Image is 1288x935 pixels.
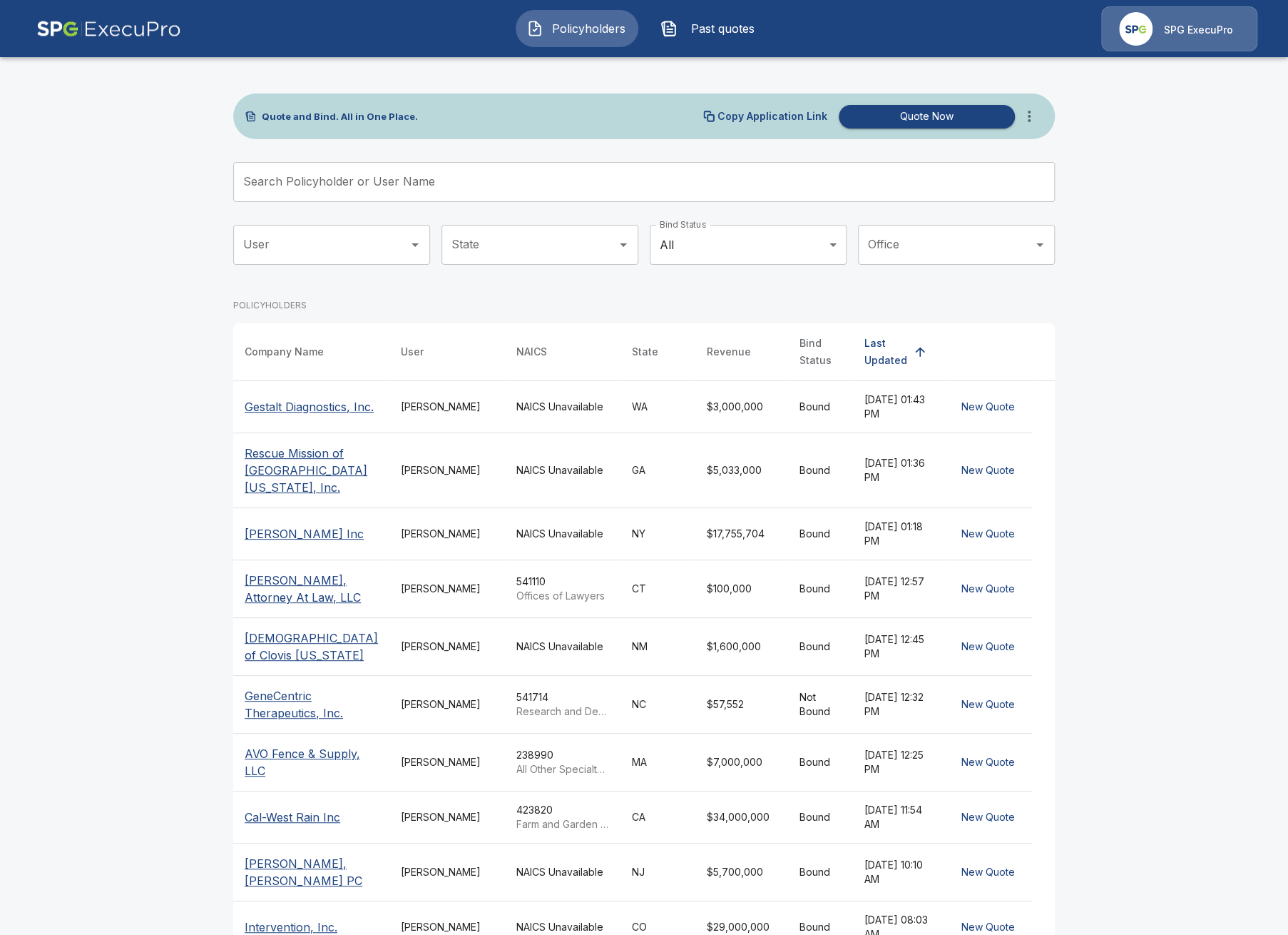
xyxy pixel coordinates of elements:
[788,618,853,676] td: Bound
[695,844,788,901] td: $5,700,000
[695,560,788,618] td: $100,000
[853,618,944,676] td: [DATE] 12:45 PM
[853,560,944,618] td: [DATE] 12:57 PM
[233,299,307,312] p: POLICYHOLDERS
[853,433,944,508] td: [DATE] 01:36 PM
[401,463,494,477] div: [PERSON_NAME]
[707,343,751,360] div: Revenue
[788,323,853,381] th: Bind Status
[516,690,609,719] div: 541714
[620,676,695,734] td: NC
[956,749,1021,776] button: New Quote
[401,343,424,360] div: User
[401,810,494,824] div: [PERSON_NAME]
[956,394,1021,420] button: New Quote
[1101,6,1257,51] a: Agency IconSPG ExecuPro
[549,20,628,37] span: Policyholders
[245,445,378,496] p: Rescue Mission of [GEOGRAPHIC_DATA][US_STATE], Inc.
[788,433,853,508] td: Bound
[516,704,609,719] p: Research and Development in Biotechnology (except Nanobiotechnology)
[956,458,1021,484] button: New Quote
[650,10,772,47] button: Past quotes IconPast quotes
[788,560,853,618] td: Bound
[853,676,944,734] td: [DATE] 12:32 PM
[401,920,494,934] div: [PERSON_NAME]
[788,676,853,734] td: Not Bound
[516,589,609,603] p: Offices of Lawyers
[405,235,425,255] button: Open
[788,844,853,901] td: Bound
[788,508,853,560] td: Bound
[683,20,762,37] span: Past quotes
[853,508,944,560] td: [DATE] 01:18 PM
[956,521,1021,547] button: New Quote
[695,676,788,734] td: $57,552
[526,20,543,37] img: Policyholders Icon
[1119,12,1152,46] img: Agency Icon
[620,844,695,901] td: NJ
[516,575,609,603] div: 541110
[245,398,374,415] p: Gestalt Diagnostics, Inc.
[36,6,181,51] img: AA Logo
[620,734,695,792] td: MA
[620,618,695,676] td: NM
[620,792,695,844] td: CA
[956,634,1021,660] button: New Quote
[245,343,324,360] div: Company Name
[505,381,620,433] td: NAICS Unavailable
[505,508,620,560] td: NAICS Unavailable
[695,433,788,508] td: $5,033,000
[853,381,944,433] td: [DATE] 01:43 PM
[505,433,620,508] td: NAICS Unavailable
[695,508,788,560] td: $17,755,704
[1164,23,1233,37] p: SPG ExecuPro
[956,804,1021,831] button: New Quote
[516,817,609,832] p: Farm and Garden Machinery and Equipment Merchant Wholesalers
[401,400,494,414] div: [PERSON_NAME]
[660,20,678,37] img: Past quotes Icon
[505,844,620,901] td: NAICS Unavailable
[620,508,695,560] td: NY
[853,844,944,901] td: [DATE] 10:10 AM
[245,855,378,889] p: [PERSON_NAME], [PERSON_NAME] PC
[650,225,847,265] div: All
[853,792,944,844] td: [DATE] 11:54 AM
[632,343,658,360] div: State
[516,762,609,777] p: All Other Specialty Trade Contractors
[864,335,907,369] div: Last Updated
[401,865,494,879] div: [PERSON_NAME]
[956,692,1021,718] button: New Quote
[956,859,1021,886] button: New Quote
[620,433,695,508] td: GA
[401,697,494,712] div: [PERSON_NAME]
[695,792,788,844] td: $34,000,000
[516,803,609,832] div: 423820
[839,105,1015,128] button: Quote Now
[1030,235,1050,255] button: Open
[833,105,1015,128] a: Quote Now
[695,618,788,676] td: $1,600,000
[401,582,494,596] div: [PERSON_NAME]
[853,734,944,792] td: [DATE] 12:25 PM
[695,734,788,792] td: $7,000,000
[620,381,695,433] td: WA
[505,618,620,676] td: NAICS Unavailable
[788,792,853,844] td: Bound
[245,525,364,542] p: [PERSON_NAME] Inc
[613,235,633,255] button: Open
[401,527,494,541] div: [PERSON_NAME]
[620,560,695,618] td: CT
[245,630,378,664] p: [DEMOGRAPHIC_DATA] of Clovis [US_STATE]
[695,381,788,433] td: $3,000,000
[401,640,494,654] div: [PERSON_NAME]
[245,809,340,826] p: Cal-West Rain Inc
[262,112,418,121] p: Quote and Bind. All in One Place.
[788,381,853,433] td: Bound
[516,10,638,47] button: Policyholders IconPolicyholders
[245,745,378,779] p: AVO Fence & Supply, LLC
[516,748,609,777] div: 238990
[516,343,547,360] div: NAICS
[401,755,494,769] div: [PERSON_NAME]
